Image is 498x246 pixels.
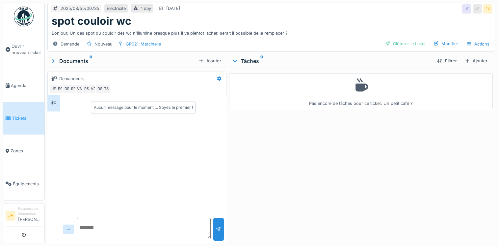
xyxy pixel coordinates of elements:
span: Équipements [13,181,42,187]
div: TS [102,84,111,94]
a: Ouvrir nouveau ticket [3,30,44,69]
span: Tickets [12,115,42,121]
div: Pas encore de tâches pour ce ticket. Un petit café ? [233,76,488,107]
div: Documents [50,57,196,65]
div: GP021-Marcinelle [126,41,161,47]
h1: spot couloir wc [52,15,131,27]
div: 2025/08/55/00735 [61,5,99,12]
a: Équipements [3,168,44,200]
div: Aucun message pour le moment … Soyez le premier ! [94,105,193,110]
div: Modifier [431,39,461,48]
div: VP [89,84,98,94]
div: Ajouter [196,56,224,65]
div: PS [82,84,91,94]
div: 1 day [141,5,151,12]
a: Agenda [3,69,44,102]
a: Zones [3,135,44,167]
div: FG [56,84,65,94]
div: DS [95,84,104,94]
li: JF [6,211,15,221]
sup: 0 [260,57,263,65]
div: RP [69,84,78,94]
a: JF Responsable demandeur[PERSON_NAME] [6,206,42,227]
div: FG [483,4,492,14]
div: VM [75,84,85,94]
div: Demande [61,41,79,47]
div: Bonjour, Un des spot du couloir des wc n'illumine presque plus il va bientot lacher, serait il po... [52,27,491,36]
div: JF [473,4,482,14]
span: Agenda [11,82,42,89]
div: DR [62,84,71,94]
img: Badge_color-CXgf-gQk.svg [14,7,34,26]
span: Zones [11,148,42,154]
a: Tickets [3,102,44,135]
div: Ajouter [462,56,490,65]
div: Clôturer le ticket [382,39,428,48]
div: Tâches [232,57,432,65]
li: [PERSON_NAME] [18,206,42,225]
div: JF [462,4,471,14]
div: Electricité [107,5,126,12]
div: Nouveau [94,41,113,47]
div: Actions [463,39,492,49]
sup: 0 [90,57,92,65]
div: Demandeurs [59,76,85,82]
div: Responsable demandeur [18,206,42,216]
div: Filtrer [434,56,459,65]
div: JF [49,84,58,94]
div: [DATE] [166,5,180,12]
span: Ouvrir nouveau ticket [12,43,42,56]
